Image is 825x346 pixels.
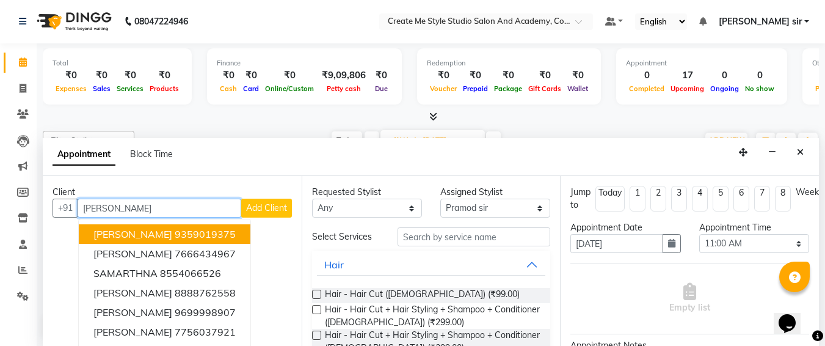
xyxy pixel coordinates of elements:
span: Block Time [130,149,173,160]
span: Sales [90,84,114,93]
div: ₹0 [371,68,392,83]
li: 5 [713,186,729,212]
input: yyyy-mm-dd [570,234,663,253]
div: Appointment Time [699,221,809,234]
span: Completed [626,84,667,93]
span: Add Client [246,202,287,213]
button: Hair [317,254,546,276]
div: ₹0 [147,68,182,83]
li: 1 [630,186,645,212]
div: ₹0 [427,68,460,83]
input: Search by Name/Mobile/Email/Code [78,199,241,218]
div: Select Services [303,230,388,243]
span: [PERSON_NAME] [93,306,172,318]
ngb-highlight: 8554066526 [160,267,221,279]
span: Empty list [669,283,710,314]
ngb-highlight: 7666434967 [175,248,236,260]
span: Prepaid [460,84,491,93]
li: 3 [671,186,687,212]
span: Online/Custom [262,84,317,93]
div: ₹0 [564,68,591,83]
div: 0 [742,68,777,83]
span: Package [491,84,525,93]
div: ₹9,09,806 [317,68,371,83]
div: 0 [626,68,667,83]
div: ₹0 [53,68,90,83]
span: Filter Stylist [51,136,93,145]
li: 8 [775,186,791,212]
button: Close [791,143,809,162]
span: Due [372,84,391,93]
span: Card [240,84,262,93]
div: ₹0 [491,68,525,83]
div: Assigned Stylist [440,186,550,199]
span: Expenses [53,84,90,93]
span: [PERSON_NAME] [93,248,172,260]
span: Voucher [427,84,460,93]
span: Appointment [53,144,115,166]
div: Weeks [796,186,823,199]
div: ₹0 [217,68,240,83]
div: Appointment [626,58,777,68]
li: 4 [692,186,708,212]
span: Hair - Hair Cut + Hair Styling + Shampoo + Conditioner ([DEMOGRAPHIC_DATA]) (₹299.00) [325,303,541,329]
span: Gift Cards [525,84,564,93]
ngb-highlight: 7756037921 [175,326,236,338]
ngb-highlight: 8888762558 [175,287,236,299]
li: 6 [733,186,749,212]
li: 2 [650,186,666,212]
div: ₹0 [114,68,147,83]
div: Total [53,58,182,68]
div: ₹0 [262,68,317,83]
span: [PERSON_NAME] sir [719,15,802,28]
input: 2025-10-08 [419,132,480,150]
img: logo [31,4,115,39]
button: Add Client [241,199,292,218]
div: Jump to [570,186,591,212]
span: Petty cash [324,84,364,93]
button: ADD NEW [705,133,747,150]
div: Hair [324,257,344,272]
span: Ongoing [707,84,742,93]
ngb-highlight: 9359019375 [175,228,236,240]
div: 17 [667,68,707,83]
span: Hair - Hair Cut ([DEMOGRAPHIC_DATA]) (₹99.00) [325,288,520,303]
li: 7 [754,186,770,212]
span: SAMARTHNA [93,267,158,279]
div: ₹0 [240,68,262,83]
button: +91 [53,199,78,218]
b: 08047224946 [134,4,188,39]
span: [PERSON_NAME] [93,287,172,299]
span: Upcoming [667,84,707,93]
span: Cash [217,84,240,93]
div: Appointment Date [570,221,680,234]
div: ₹0 [525,68,564,83]
span: Services [114,84,147,93]
span: [PERSON_NAME] [93,228,172,240]
span: Wallet [564,84,591,93]
div: Today [598,186,622,199]
div: ₹0 [460,68,491,83]
iframe: chat widget [774,297,813,334]
span: Products [147,84,182,93]
div: Finance [217,58,392,68]
div: Redemption [427,58,591,68]
span: Today [332,131,362,150]
span: No show [742,84,777,93]
span: [PERSON_NAME] [93,326,172,338]
ngb-highlight: 9699998907 [175,306,236,318]
div: Requested Stylist [312,186,422,199]
span: ADD NEW [708,136,744,145]
input: Search by service name [398,227,550,246]
div: ₹0 [90,68,114,83]
div: Client [53,186,292,199]
div: 0 [707,68,742,83]
span: Wed [390,136,419,145]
